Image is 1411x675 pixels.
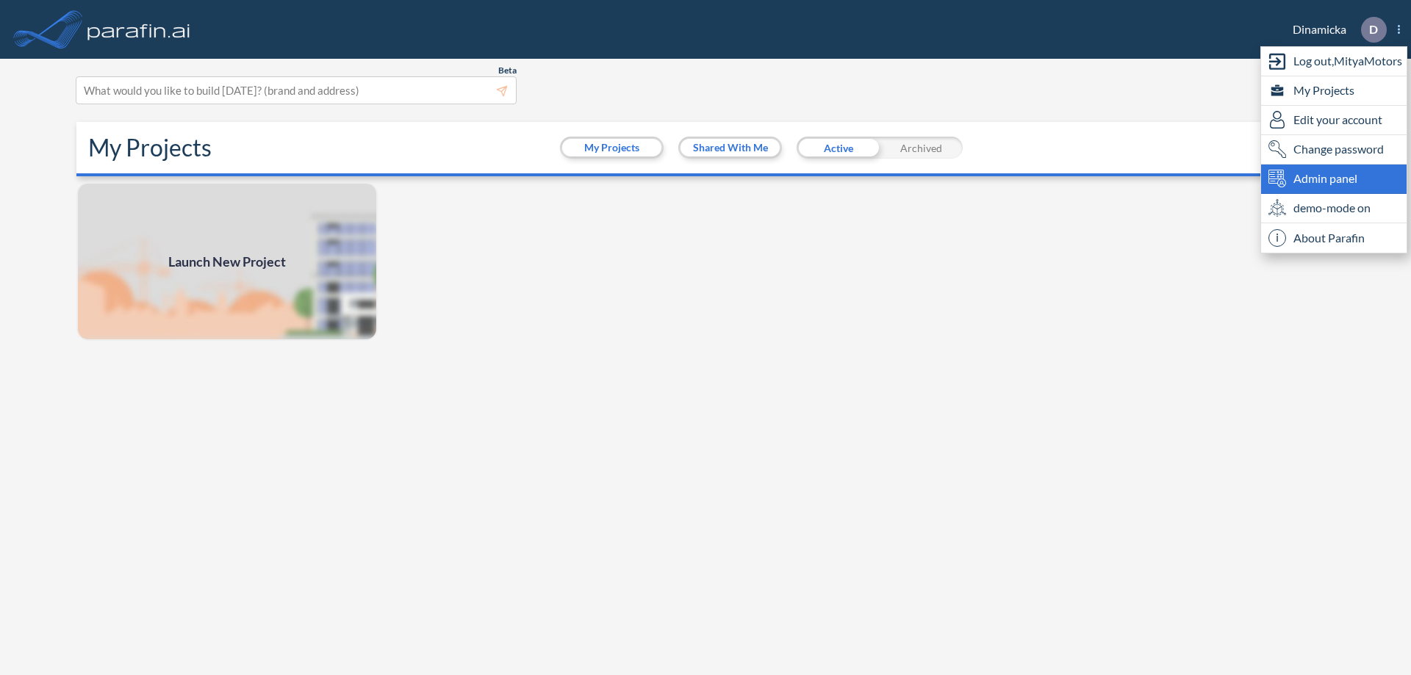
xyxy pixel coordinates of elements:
span: demo-mode on [1293,199,1371,217]
span: My Projects [1293,82,1354,99]
div: About Parafin [1261,223,1407,253]
span: Log out, MityaMotors [1293,52,1402,70]
span: Edit your account [1293,111,1382,129]
a: Launch New Project [76,182,378,341]
div: Admin panel [1261,165,1407,194]
span: Launch New Project [168,252,286,272]
img: logo [85,15,193,44]
p: D [1369,23,1378,36]
div: Edit user [1261,106,1407,135]
span: i [1268,229,1286,247]
div: Dinamicka [1271,17,1400,43]
div: Active [797,137,880,159]
div: Change password [1261,135,1407,165]
button: My Projects [562,139,661,156]
div: Archived [880,137,963,159]
span: Beta [498,65,517,76]
div: demo-mode on [1261,194,1407,223]
div: Log out [1261,47,1407,76]
button: Shared With Me [681,139,780,156]
span: Admin panel [1293,170,1357,187]
span: Change password [1293,140,1384,158]
h2: My Projects [88,134,212,162]
img: add [76,182,378,341]
span: About Parafin [1293,229,1365,247]
div: My Projects [1261,76,1407,106]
